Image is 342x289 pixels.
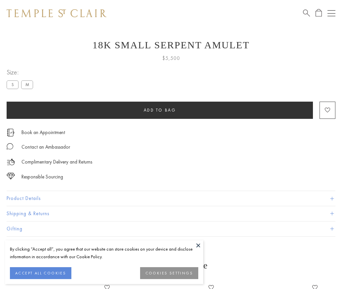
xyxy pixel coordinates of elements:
[303,9,310,17] a: Search
[7,80,19,89] label: S
[7,143,13,150] img: MessageIcon-01_2.svg
[140,267,198,279] button: COOKIES SETTINGS
[162,54,180,63] span: $5,500
[7,173,15,179] img: icon_sourcing.svg
[144,107,176,113] span: Add to bag
[21,173,63,181] div: Responsible Sourcing
[21,143,70,151] div: Contact an Ambassador
[7,9,106,17] img: Temple St. Clair
[7,221,335,236] button: Gifting
[21,129,65,136] a: Book an Appointment
[7,206,335,221] button: Shipping & Returns
[10,267,71,279] button: ACCEPT ALL COOKIES
[7,191,335,206] button: Product Details
[10,245,198,261] div: By clicking “Accept all”, you agree that our website can store cookies on your device and disclos...
[21,80,33,89] label: M
[7,129,15,136] img: icon_appointment.svg
[21,158,92,166] p: Complimentary Delivery and Returns
[327,9,335,17] button: Open navigation
[7,39,335,51] h1: 18K Small Serpent Amulet
[7,67,36,78] span: Size:
[316,9,322,17] a: Open Shopping Bag
[7,102,313,119] button: Add to bag
[7,158,15,166] img: icon_delivery.svg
